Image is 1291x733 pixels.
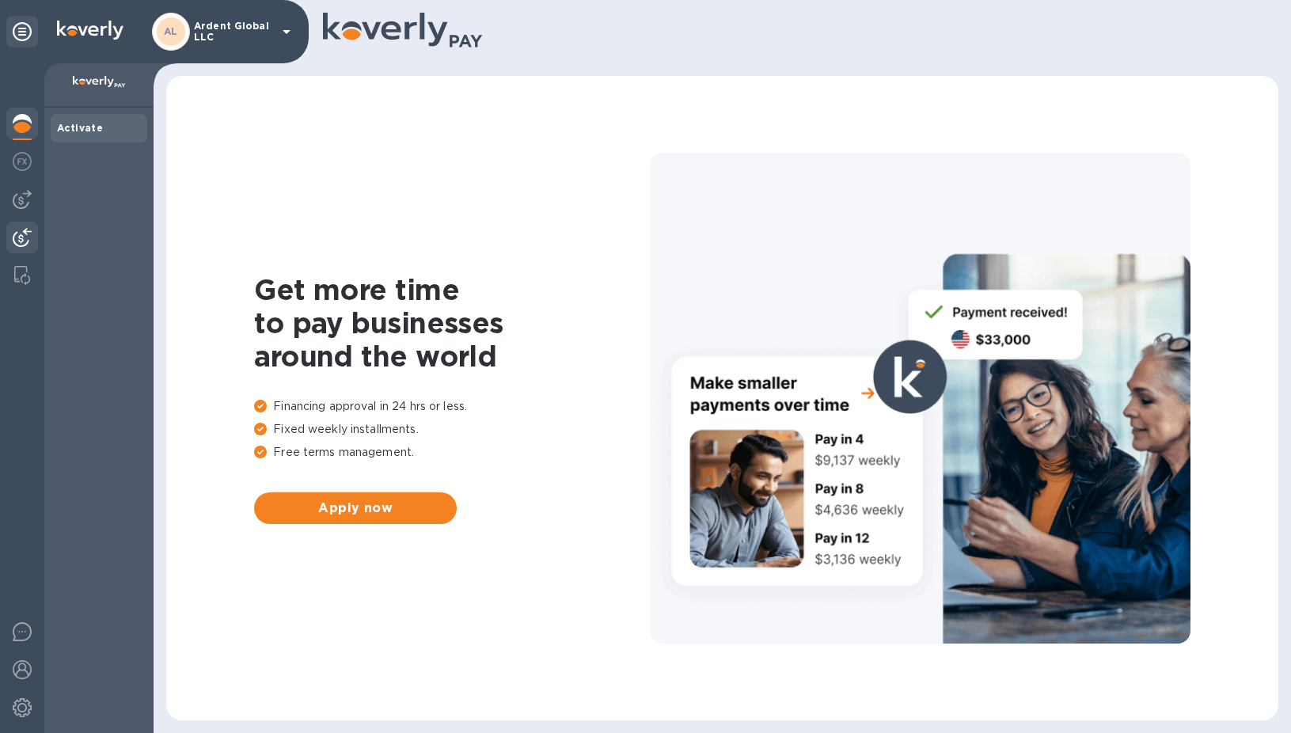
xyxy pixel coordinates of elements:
button: Apply now [254,492,457,524]
p: Free terms management. [254,444,650,461]
h1: Get more time to pay businesses around the world [254,273,650,373]
b: AL [164,25,178,37]
div: Unpin categories [6,16,38,47]
p: Fixed weekly installments. [254,421,650,438]
img: Logo [57,21,123,40]
b: Activate [57,122,103,134]
p: Ardent Global LLC [194,21,273,43]
img: Foreign exchange [13,152,32,171]
p: Financing approval in 24 hrs or less. [254,398,650,415]
span: Apply now [267,499,444,518]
